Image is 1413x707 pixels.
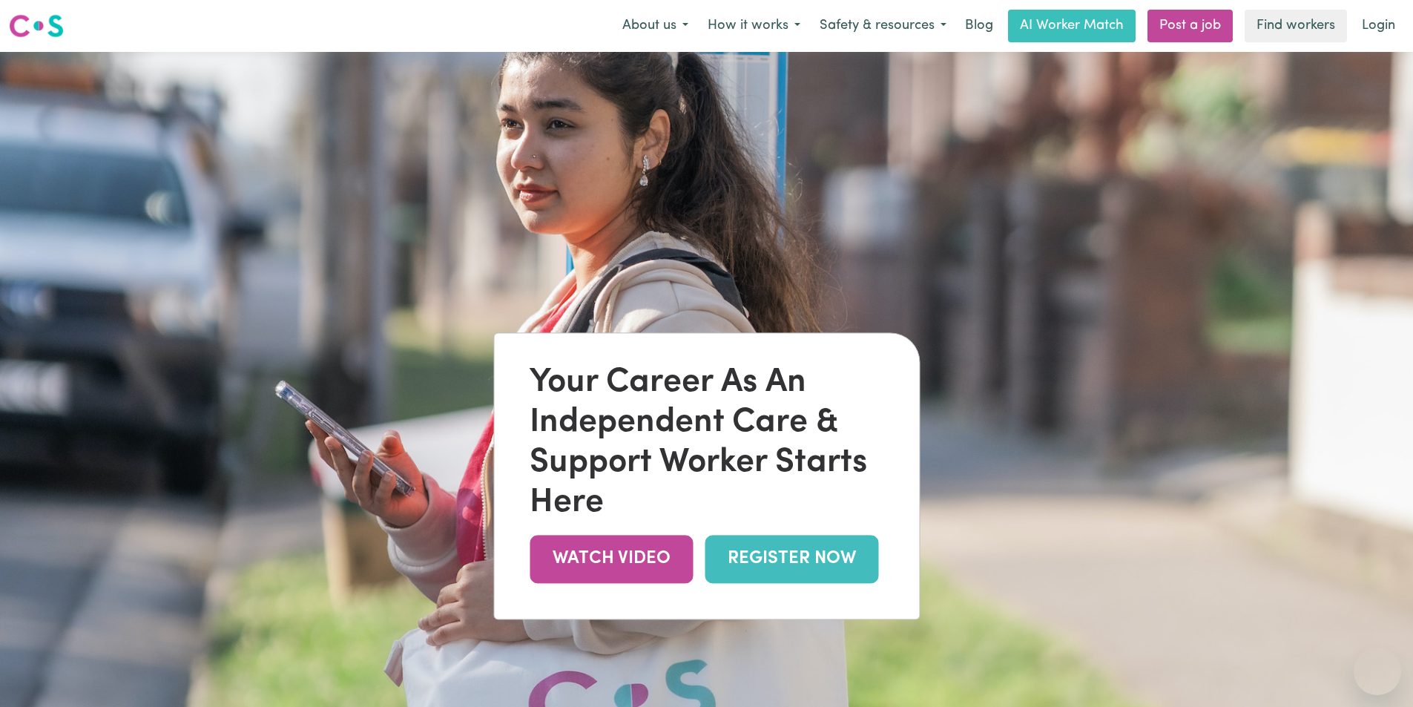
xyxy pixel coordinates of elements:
[698,10,810,42] button: How it works
[1008,10,1136,42] a: AI Worker Match
[1245,10,1347,42] a: Find workers
[1147,10,1233,42] a: Post a job
[9,9,64,43] a: Careseekers logo
[530,363,883,523] div: Your Career As An Independent Care & Support Worker Starts Here
[705,535,878,583] a: REGISTER NOW
[1353,10,1404,42] a: Login
[530,535,693,583] a: WATCH VIDEO
[810,10,956,42] button: Safety & resources
[9,13,64,39] img: Careseekers logo
[1354,648,1401,695] iframe: Button to launch messaging window
[613,10,698,42] button: About us
[956,10,1002,42] a: Blog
